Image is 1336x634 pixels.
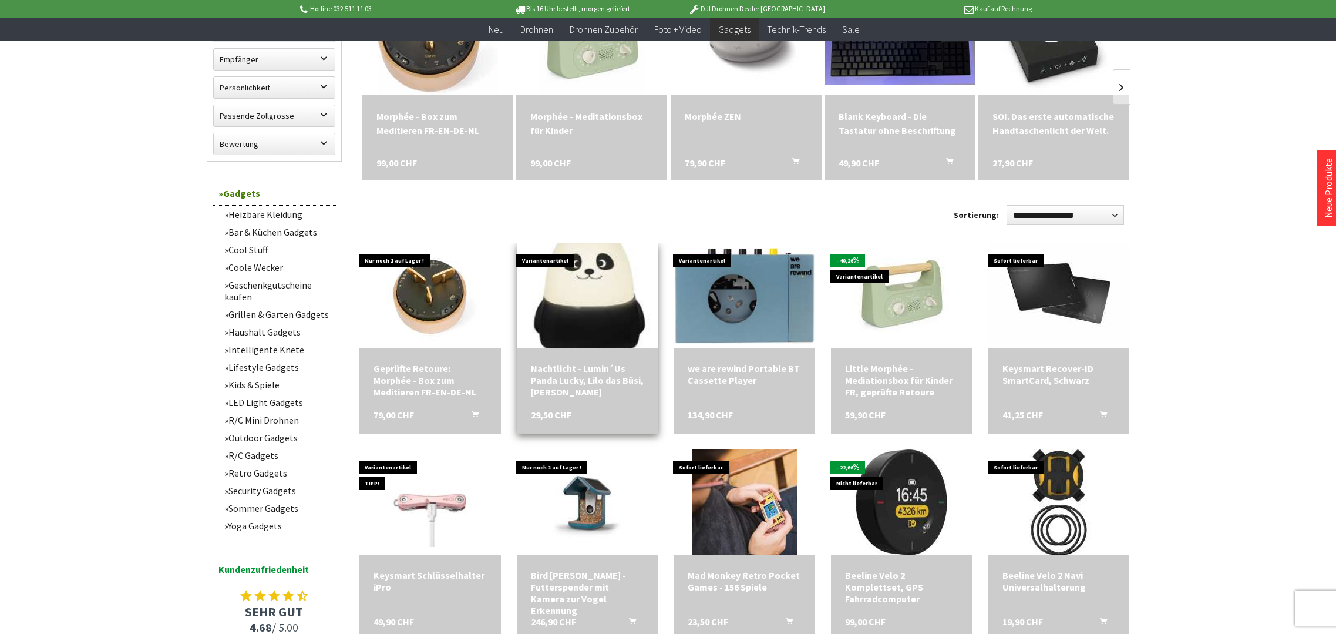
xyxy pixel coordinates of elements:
[685,156,725,170] span: 79,90 CHF
[688,363,801,386] div: we are rewind Portable BT Cassette Player
[1002,363,1116,386] a: Keysmart Recover-ID SmartCard, Schwarz 41,25 CHF In den Warenkorb
[298,2,482,16] p: Hotline 032 511 11 03
[531,569,644,616] div: Bird [PERSON_NAME] - Futterspender mit Kamera zur Vogel Erkennung
[218,223,336,241] a: Bar & Küchen Gadgets
[1002,363,1116,386] div: Keysmart Recover-ID SmartCard, Schwarz
[692,449,797,555] img: Mad Monkey Retro Pocket Games - 156 Spiele
[213,182,336,206] a: Gadgets
[218,241,336,259] a: Cool Stuff
[992,109,1115,137] div: SOI. Das erste automatische Handtaschenlicht der Welt.
[674,248,815,343] img: we are rewind Portable BT Cassette Player
[849,2,1032,16] p: Kauf auf Rechnung
[214,133,335,155] label: Bewertung
[1002,409,1043,421] span: 41,25 CHF
[845,616,886,628] span: 99,00 CHF
[531,616,576,628] span: 246,90 CHF
[218,429,336,447] a: Outdoor Gadgets
[218,259,336,276] a: Coole Wecker
[845,363,958,398] div: Little Morphée - Mediationsbox für Kinder FR, geprüfte Retoure
[377,243,483,348] img: Geprüfte Retoure: Morphée - Box zum Meditieren FR-EN-DE-NL
[710,18,759,42] a: Gadgets
[373,363,487,398] a: Geprüfte Retoure: Morphée - Box zum Meditieren FR-EN-DE-NL 79,00 CHF In den Warenkorb
[615,616,643,631] button: In den Warenkorb
[457,409,486,424] button: In den Warenkorb
[718,24,751,35] span: Gadgets
[530,156,571,170] span: 99,00 CHF
[218,323,336,341] a: Haushalt Gadgets
[688,409,733,421] span: 134,90 CHF
[772,616,800,631] button: In den Warenkorb
[214,77,335,98] label: Persönlichkeit
[376,109,499,137] a: Morphée - Box zum Meditieren FR-EN-DE-NL 99,00 CHF
[373,616,414,628] span: 49,90 CHF
[845,569,958,605] div: Beeline Velo 2 Komplettset, GPS Fahrradcomputer
[218,358,336,376] a: Lifestyle Gadgets
[489,24,504,35] span: Neu
[373,363,487,398] div: Geprüfte Retoure: Morphée - Box zum Meditieren FR-EN-DE-NL
[376,109,499,137] div: Morphée - Box zum Meditieren FR-EN-DE-NL
[1002,569,1116,593] div: Beeline Velo 2 Navi Universalhalterung
[359,458,501,547] img: Keysmart Schlüsselhalter iPro
[839,156,879,170] span: 49,90 CHF
[839,109,961,137] div: Blank Keyboard - Die Tastatur ohne Beschriftung
[213,603,336,620] span: SEHR GUT
[530,109,653,137] a: Morphée - Meditationsbox für Kinder 99,00 CHF
[654,24,702,35] span: Foto + Video
[531,363,644,398] div: Nachtlicht - Lumin´Us Panda Lucky, Lilo das Büsi, [PERSON_NAME]
[849,449,954,555] img: Beeline Velo 2 Komplettset, GPS Fahrradcomputer
[1002,616,1043,628] span: 19,90 CHF
[480,18,512,42] a: Neu
[218,517,336,535] a: Yoga Gadgets
[218,376,336,394] a: Kids & Spiele
[1086,409,1114,424] button: In den Warenkorb
[218,394,336,411] a: LED Light Gadgets
[688,569,801,593] div: Mad Monkey Retro Pocket Games - 156 Spiele
[373,569,487,593] div: Keysmart Schlüsselhalter iPro
[845,569,958,605] a: Beeline Velo 2 Komplettset, GPS Fahrradcomputer 99,00 CHF
[646,18,710,42] a: Foto + Video
[685,109,807,123] a: Morphée ZEN 79,90 CHF In den Warenkorb
[218,341,336,358] a: Intelligente Knete
[665,2,848,16] p: DJI Drohnen Dealer [GEOGRAPHIC_DATA]
[373,569,487,593] a: Keysmart Schlüsselhalter iPro 49,90 CHF
[845,409,886,421] span: 59,90 CHF
[854,249,948,343] img: Little Morphée - Mediationsbox für Kinder FR, geprüfte Retoure
[214,105,335,126] label: Passende Zollgrösse
[834,18,868,42] a: Sale
[1002,569,1116,593] a: Beeline Velo 2 Navi Universalhalterung 19,90 CHF In den Warenkorb
[1086,616,1114,631] button: In den Warenkorb
[778,156,806,171] button: In den Warenkorb
[531,409,571,421] span: 29,50 CHF
[767,24,826,35] span: Technik-Trends
[759,18,834,42] a: Technik-Trends
[214,49,335,70] label: Empfänger
[218,464,336,482] a: Retro Gadgets
[839,109,961,137] a: Blank Keyboard - Die Tastatur ohne Beschriftung 49,90 CHF In den Warenkorb
[688,616,728,628] span: 23,50 CHF
[530,109,653,137] div: Morphée - Meditationsbox für Kinder
[531,363,644,398] a: Nachtlicht - Lumin´Us Panda Lucky, Lilo das Büsi, [PERSON_NAME] 29,50 CHF
[218,206,336,223] a: Heizbare Kleidung
[519,222,656,370] img: Nachtlicht - Lumin´Us Panda Lucky, Lilo das Büsi, Basil der Hase
[1322,158,1334,218] a: Neue Produkte
[373,409,414,421] span: 79,00 CHF
[988,243,1129,348] img: Keysmart Recover-ID SmartCard, Schwarz
[688,569,801,593] a: Mad Monkey Retro Pocket Games - 156 Spiele 23,50 CHF In den Warenkorb
[512,18,561,42] a: Drohnen
[376,156,417,170] span: 99,00 CHF
[482,2,665,16] p: Bis 16 Uhr bestellt, morgen geliefert.
[1006,449,1112,555] img: Beeline Velo 2 Navi Universalhalterung
[218,447,336,464] a: R/C Gadgets
[932,156,960,171] button: In den Warenkorb
[685,109,807,123] div: Morphée ZEN
[218,276,336,306] a: Geschenkgutscheine kaufen
[570,24,638,35] span: Drohnen Zubehör
[992,156,1033,170] span: 27,90 CHF
[688,363,801,386] a: we are rewind Portable BT Cassette Player 134,90 CHF
[218,482,336,499] a: Security Gadgets
[520,24,553,35] span: Drohnen
[842,24,860,35] span: Sale
[218,562,330,583] span: Kundenzufriedenheit
[992,109,1115,137] a: SOI. Das erste automatische Handtaschenlicht der Welt. 27,90 CHF
[218,411,336,429] a: R/C Mini Drohnen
